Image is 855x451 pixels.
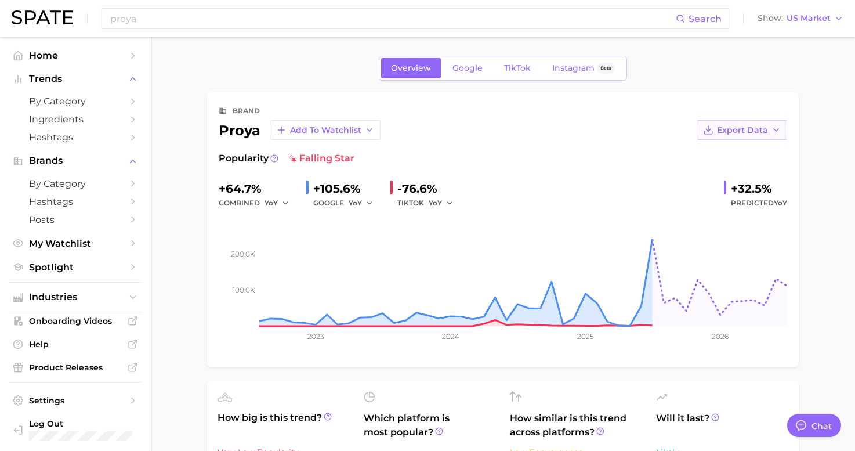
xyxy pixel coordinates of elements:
span: Onboarding Videos [29,316,122,326]
a: Log out. Currently logged in with e-mail hassan@jingdaily.com. [9,415,142,445]
span: Show [758,15,783,21]
span: Add to Watchlist [290,125,361,135]
span: YoY [265,198,278,208]
button: ShowUS Market [755,11,846,26]
span: Which platform is most popular? [364,412,496,450]
a: My Watchlist [9,234,142,252]
div: +105.6% [313,179,381,198]
button: Trends [9,70,142,88]
span: Predicted [731,196,787,210]
button: Add to Watchlist [270,120,381,140]
span: Will it last? [656,412,788,439]
a: Home [9,46,142,64]
a: Onboarding Videos [9,312,142,330]
tspan: 2025 [577,332,594,341]
span: Google [452,63,483,73]
button: Export Data [697,120,787,140]
span: YoY [429,198,442,208]
a: InstagramBeta [542,58,625,78]
span: Overview [391,63,431,73]
span: Log Out [29,418,132,429]
a: Product Releases [9,359,142,376]
span: by Category [29,178,122,189]
a: Hashtags [9,193,142,211]
div: TIKTOK [397,196,461,210]
span: YoY [349,198,362,208]
tspan: 2024 [442,332,459,341]
span: Beta [600,63,611,73]
span: My Watchlist [29,238,122,249]
a: Help [9,335,142,353]
span: Product Releases [29,362,122,373]
button: Brands [9,152,142,169]
button: YoY [429,196,454,210]
span: Settings [29,395,122,406]
span: Industries [29,292,122,302]
span: Ingredients [29,114,122,125]
a: by Category [9,175,142,193]
a: Google [443,58,492,78]
a: Posts [9,211,142,229]
span: by Category [29,96,122,107]
span: Posts [29,214,122,225]
span: falling star [288,151,354,165]
span: Help [29,339,122,349]
span: TikTok [504,63,531,73]
span: Search [689,13,722,24]
img: falling star [288,154,297,163]
span: Hashtags [29,196,122,207]
a: Spotlight [9,258,142,276]
tspan: 2023 [307,332,324,341]
span: How big is this trend? [218,411,350,439]
div: proya [219,120,381,140]
div: +32.5% [731,179,787,198]
span: Trends [29,74,122,84]
a: Ingredients [9,110,142,128]
div: brand [233,104,260,118]
a: TikTok [494,58,541,78]
button: YoY [349,196,374,210]
span: Brands [29,156,122,166]
div: combined [219,196,297,210]
span: Home [29,50,122,61]
span: US Market [787,15,831,21]
button: YoY [265,196,289,210]
a: Hashtags [9,128,142,146]
div: +64.7% [219,179,297,198]
span: Hashtags [29,132,122,143]
a: by Category [9,92,142,110]
input: Search here for a brand, industry, or ingredient [109,9,676,28]
span: Spotlight [29,262,122,273]
a: Settings [9,392,142,409]
span: How similar is this trend across platforms? [510,412,642,439]
span: Popularity [219,151,269,165]
button: Industries [9,288,142,306]
div: GOOGLE [313,196,381,210]
a: Overview [381,58,441,78]
div: -76.6% [397,179,461,198]
span: Instagram [552,63,595,73]
span: YoY [774,199,787,207]
tspan: 2026 [712,332,729,341]
img: SPATE [12,10,73,24]
span: Export Data [717,125,768,135]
